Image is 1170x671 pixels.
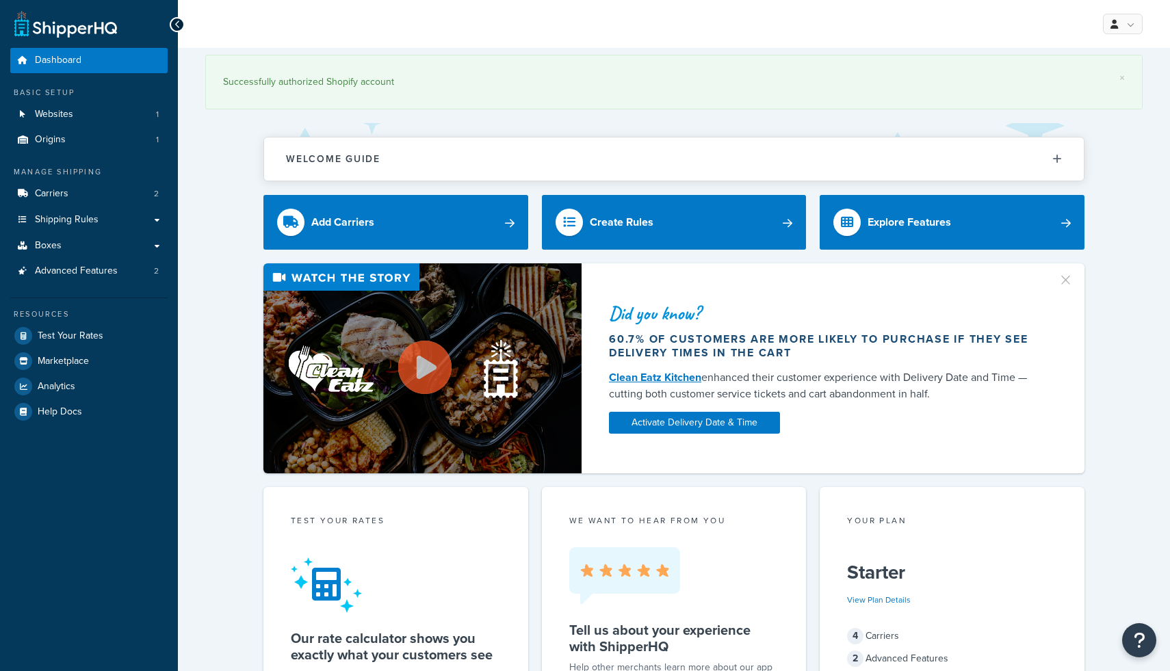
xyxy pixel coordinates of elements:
p: we want to hear from you [569,514,779,527]
span: Shipping Rules [35,214,99,226]
span: 4 [847,628,863,644]
a: Test Your Rates [10,324,168,348]
a: Activate Delivery Date & Time [609,412,780,434]
div: 60.7% of customers are more likely to purchase if they see delivery times in the cart [609,332,1041,360]
button: Welcome Guide [264,137,1084,181]
span: Test Your Rates [38,330,103,342]
a: Origins1 [10,127,168,153]
div: Explore Features [868,213,951,232]
div: Create Rules [590,213,653,232]
a: Dashboard [10,48,168,73]
a: Websites1 [10,102,168,127]
span: Origins [35,134,66,146]
div: Resources [10,308,168,320]
a: View Plan Details [847,594,911,606]
a: × [1119,73,1125,83]
h5: Starter [847,562,1057,583]
span: Analytics [38,381,75,393]
img: Video thumbnail [263,263,582,473]
div: Advanced Features [847,649,1057,668]
div: enhanced their customer experience with Delivery Date and Time — cutting both customer service ti... [609,369,1041,402]
span: 1 [156,109,159,120]
a: Marketplace [10,349,168,373]
span: 2 [154,265,159,277]
span: Dashboard [35,55,81,66]
span: Boxes [35,240,62,252]
div: Add Carriers [311,213,374,232]
li: Origins [10,127,168,153]
span: Carriers [35,188,68,200]
div: Manage Shipping [10,166,168,178]
a: Carriers2 [10,181,168,207]
h2: Welcome Guide [286,154,380,164]
a: Explore Features [820,195,1084,250]
span: Advanced Features [35,265,118,277]
a: Shipping Rules [10,207,168,233]
li: Carriers [10,181,168,207]
span: 2 [154,188,159,200]
a: Add Carriers [263,195,528,250]
span: 1 [156,134,159,146]
span: Help Docs [38,406,82,418]
a: Clean Eatz Kitchen [609,369,701,385]
a: Create Rules [542,195,807,250]
div: Successfully authorized Shopify account [223,73,1125,92]
div: Basic Setup [10,87,168,98]
span: Websites [35,109,73,120]
span: 2 [847,650,863,667]
a: Advanced Features2 [10,259,168,284]
a: Analytics [10,374,168,399]
div: Test your rates [291,514,501,530]
li: Websites [10,102,168,127]
h5: Our rate calculator shows you exactly what your customers see [291,630,501,663]
a: Boxes [10,233,168,259]
div: Your Plan [847,514,1057,530]
a: Help Docs [10,399,168,424]
li: Advanced Features [10,259,168,284]
h5: Tell us about your experience with ShipperHQ [569,622,779,655]
div: Carriers [847,627,1057,646]
span: Marketplace [38,356,89,367]
div: Did you know? [609,304,1041,323]
button: Open Resource Center [1122,623,1156,657]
